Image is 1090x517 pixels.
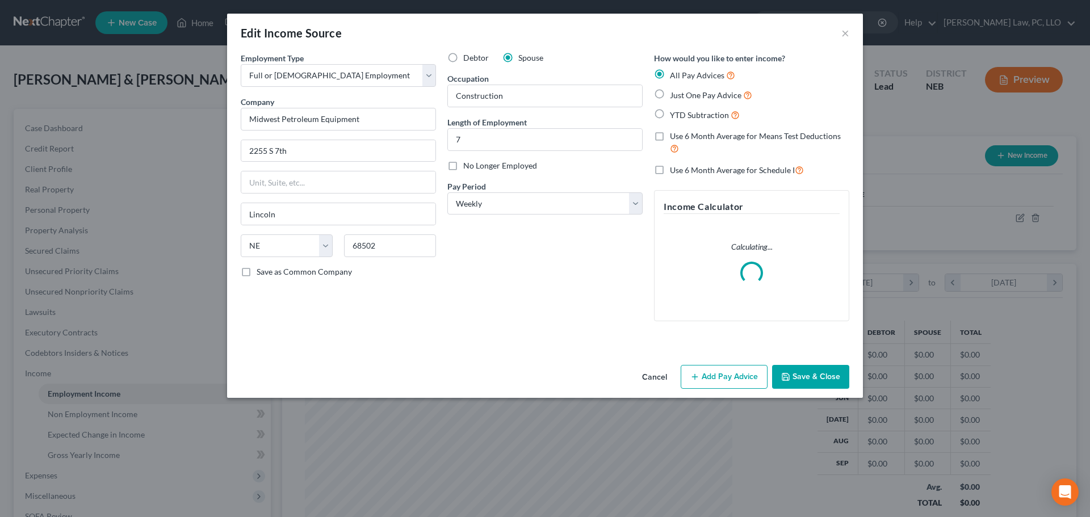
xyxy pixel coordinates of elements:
input: Search company by name... [241,108,436,131]
span: No Longer Employed [463,161,537,170]
div: Edit Income Source [241,25,342,41]
button: Cancel [633,366,676,389]
p: Calculating... [664,241,840,253]
label: Length of Employment [447,116,527,128]
span: Pay Period [447,182,486,191]
button: × [841,26,849,40]
span: Debtor [463,53,489,62]
span: Spouse [518,53,543,62]
button: Save & Close [772,365,849,389]
input: Enter city... [241,203,435,225]
input: Enter zip... [344,234,436,257]
input: -- [448,85,642,107]
input: Unit, Suite, etc... [241,171,435,193]
span: All Pay Advices [670,70,724,80]
span: Just One Pay Advice [670,90,741,100]
span: Use 6 Month Average for Schedule I [670,165,795,175]
button: Add Pay Advice [681,365,768,389]
span: Use 6 Month Average for Means Test Deductions [670,131,841,141]
span: Employment Type [241,53,304,63]
div: Open Intercom Messenger [1051,478,1079,506]
input: Enter address... [241,140,435,162]
span: YTD Subtraction [670,110,729,120]
input: ex: 2 years [448,129,642,150]
span: Company [241,97,274,107]
h5: Income Calculator [664,200,840,214]
label: Occupation [447,73,489,85]
span: Save as Common Company [257,267,352,276]
label: How would you like to enter income? [654,52,785,64]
